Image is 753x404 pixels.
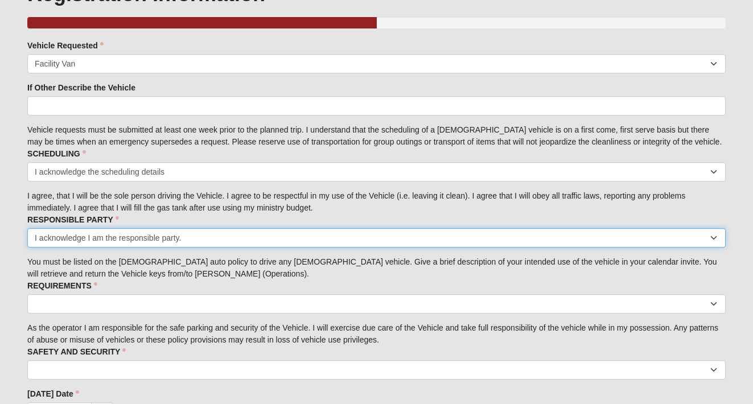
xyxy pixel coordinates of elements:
label: Vehicle Requested [27,40,104,51]
label: RESPONSIBLE PARTY [27,214,119,225]
label: REQUIREMENTS [27,280,97,291]
label: SAFETY AND SECURITY [27,346,126,357]
label: [DATE] Date [27,388,79,399]
label: SCHEDULING [27,148,86,159]
label: If Other Describe the Vehicle [27,82,135,93]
